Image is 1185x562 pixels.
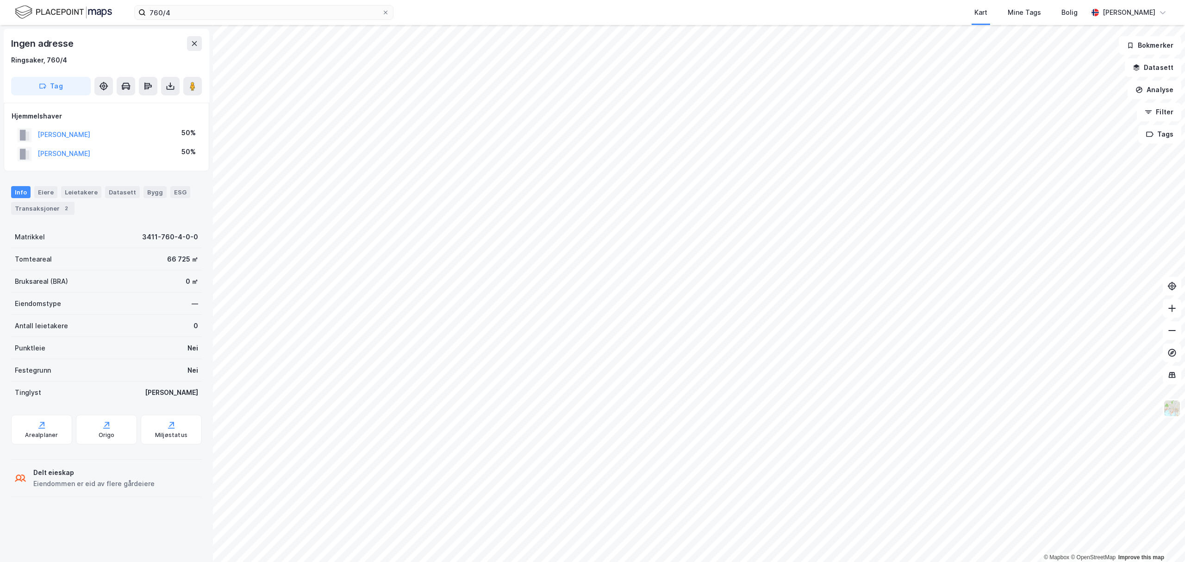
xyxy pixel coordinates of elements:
[1137,103,1181,121] button: Filter
[25,431,58,439] div: Arealplaner
[142,231,198,243] div: 3411-760-4-0-0
[15,320,68,331] div: Antall leietakere
[61,186,101,198] div: Leietakere
[15,387,41,398] div: Tinglyst
[143,186,167,198] div: Bygg
[33,478,155,489] div: Eiendommen er eid av flere gårdeiere
[974,7,987,18] div: Kart
[34,186,57,198] div: Eiere
[155,431,187,439] div: Miljøstatus
[15,298,61,309] div: Eiendomstype
[1138,125,1181,144] button: Tags
[11,202,75,215] div: Transaksjoner
[15,231,45,243] div: Matrikkel
[1128,81,1181,99] button: Analyse
[1119,36,1181,55] button: Bokmerker
[11,77,91,95] button: Tag
[187,365,198,376] div: Nei
[1139,518,1185,562] iframe: Chat Widget
[146,6,382,19] input: Søk på adresse, matrikkel, gårdeiere, leietakere eller personer
[1071,554,1116,561] a: OpenStreetMap
[1163,400,1181,417] img: Z
[15,254,52,265] div: Tomteareal
[11,36,75,51] div: Ingen adresse
[192,298,198,309] div: —
[1139,518,1185,562] div: Kontrollprogram for chat
[62,204,71,213] div: 2
[12,111,201,122] div: Hjemmelshaver
[99,431,115,439] div: Origo
[145,387,198,398] div: [PERSON_NAME]
[193,320,198,331] div: 0
[15,343,45,354] div: Punktleie
[33,467,155,478] div: Delt eieskap
[11,186,31,198] div: Info
[15,4,112,20] img: logo.f888ab2527a4732fd821a326f86c7f29.svg
[186,276,198,287] div: 0 ㎡
[187,343,198,354] div: Nei
[15,365,51,376] div: Festegrunn
[1103,7,1155,18] div: [PERSON_NAME]
[1061,7,1078,18] div: Bolig
[11,55,67,66] div: Ringsaker, 760/4
[181,127,196,138] div: 50%
[1118,554,1164,561] a: Improve this map
[1008,7,1041,18] div: Mine Tags
[1125,58,1181,77] button: Datasett
[105,186,140,198] div: Datasett
[181,146,196,157] div: 50%
[15,276,68,287] div: Bruksareal (BRA)
[167,254,198,265] div: 66 725 ㎡
[1044,554,1069,561] a: Mapbox
[170,186,190,198] div: ESG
